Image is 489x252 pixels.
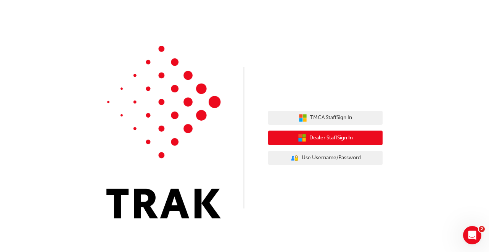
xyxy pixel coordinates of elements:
[268,111,383,125] button: TMCA StaffSign In
[309,134,353,142] span: Dealer Staff Sign In
[268,131,383,145] button: Dealer StaffSign In
[106,46,221,218] img: Trak
[302,153,361,162] span: Use Username/Password
[310,113,352,122] span: TMCA Staff Sign In
[479,226,485,232] span: 2
[268,151,383,165] button: Use Username/Password
[463,226,481,244] iframe: Intercom live chat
